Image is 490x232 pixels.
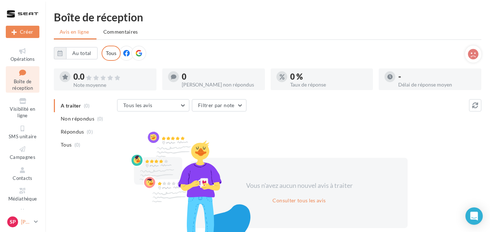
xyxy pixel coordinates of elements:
[87,129,93,135] span: (0)
[398,73,476,81] div: -
[237,181,361,190] div: Vous n'avez aucun nouvel avis à traiter
[73,73,151,81] div: 0.0
[61,141,72,148] span: Tous
[6,46,39,63] a: Opérations
[6,185,39,203] a: Médiathèque
[123,102,152,108] span: Tous les avis
[10,56,35,62] span: Opérations
[12,79,33,91] span: Boîte de réception
[97,116,103,122] span: (0)
[66,47,98,59] button: Au total
[182,73,259,81] div: 0
[465,207,483,225] div: Open Intercom Messenger
[398,82,476,87] div: Délai de réponse moyen
[270,196,328,205] button: Consulter tous les avis
[21,218,31,225] p: [PERSON_NAME]
[6,144,39,161] a: Campagnes
[182,82,259,87] div: [PERSON_NAME] non répondus
[6,26,39,38] button: Créer
[10,154,35,160] span: Campagnes
[117,99,189,111] button: Tous les avis
[54,47,98,59] button: Au total
[192,99,246,111] button: Filtrer par note
[103,28,138,35] span: Commentaires
[10,106,35,119] span: Visibilité en ligne
[102,46,121,61] div: Tous
[6,123,39,141] a: SMS unitaire
[54,12,481,22] div: Boîte de réception
[74,142,81,148] span: (0)
[9,134,36,139] span: SMS unitaire
[6,165,39,182] a: Contacts
[6,206,39,224] a: Calendrier
[73,83,151,88] div: Note moyenne
[8,196,37,202] span: Médiathèque
[6,96,39,120] a: Visibilité en ligne
[6,215,39,229] a: Sp [PERSON_NAME]
[61,128,84,135] span: Répondus
[61,115,94,122] span: Non répondus
[10,218,16,225] span: Sp
[290,82,367,87] div: Taux de réponse
[13,175,33,181] span: Contacts
[6,26,39,38] div: Nouvelle campagne
[290,73,367,81] div: 0 %
[6,66,39,93] a: Boîte de réception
